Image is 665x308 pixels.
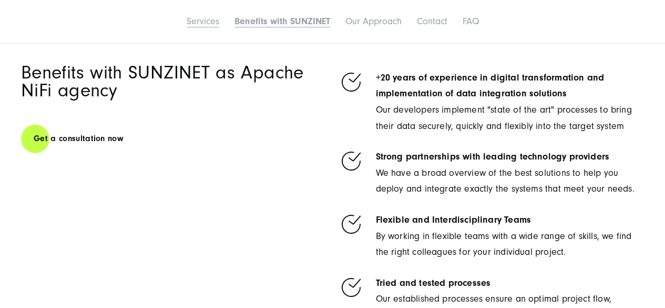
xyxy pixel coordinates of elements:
li: By working in flexible teams with a wide range of skills, we find the right colleagues for your i... [339,212,644,261]
strong: +20 years of experience in digital transformation and implementation of data integration solutions [375,72,604,100]
li: Our developers implement "state of the art" processes to bring their data securely, quickly and f... [339,70,644,134]
a: FAQ [463,16,479,27]
strong: Tried and tested processes [375,277,490,289]
a: Get a consultation now [21,124,136,154]
a: Contact [417,16,447,27]
a: Benefits with SUNZINET [234,16,330,27]
h2: Benefits with SUNZINET as Apache NiFi agency [21,64,326,100]
a: Services [187,16,219,27]
strong: Flexible and Interdisciplinary Teams [375,214,530,225]
strong: Strong partnerships with leading technology providers [375,151,609,162]
li: We have a broad overview of the best solutions to help you deploy and integrate exactly the syste... [339,149,644,197]
a: Our Approach [345,16,402,27]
